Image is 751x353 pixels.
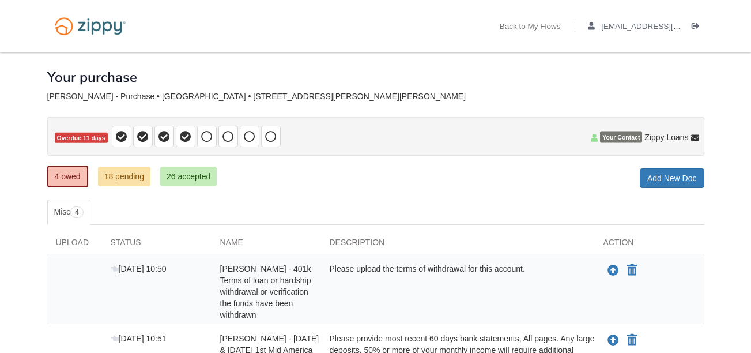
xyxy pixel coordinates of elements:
[321,263,595,321] div: Please upload the terms of withdrawal for this account.
[644,132,688,143] span: Zippy Loans
[588,22,734,33] a: edit profile
[47,166,88,187] a: 4 owed
[160,167,217,186] a: 26 accepted
[47,236,102,254] div: Upload
[55,133,108,144] span: Overdue 11 days
[606,263,620,278] button: Upload Andrea Reinhart - 401k Terms of loan or hardship withdrawal or verification the funds have...
[321,236,595,254] div: Description
[98,167,150,186] a: 18 pending
[220,264,311,320] span: [PERSON_NAME] - 401k Terms of loan or hardship withdrawal or verification the funds have been wit...
[601,22,733,31] span: andcook84@outlook.com
[692,22,704,33] a: Log out
[212,236,321,254] div: Name
[606,333,620,348] button: Upload Andrea Reinhart - June & July 2025 1st Mid America CU statements - Transaction history fro...
[626,264,638,277] button: Declare Andrea Reinhart - 401k Terms of loan or hardship withdrawal or verification the funds hav...
[600,132,642,143] span: Your Contact
[47,92,704,102] div: [PERSON_NAME] - Purchase • [GEOGRAPHIC_DATA] • [STREET_ADDRESS][PERSON_NAME][PERSON_NAME]
[47,12,133,41] img: Logo
[102,236,212,254] div: Status
[595,236,704,254] div: Action
[47,70,137,85] h1: Your purchase
[626,333,638,347] button: Declare Andrea Reinhart - June & July 2025 1st Mid America CU statements - Transaction history fr...
[111,264,167,273] span: [DATE] 10:50
[500,22,561,33] a: Back to My Flows
[640,168,704,188] a: Add New Doc
[111,334,167,343] span: [DATE] 10:51
[47,200,90,225] a: Misc
[70,206,84,218] span: 4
